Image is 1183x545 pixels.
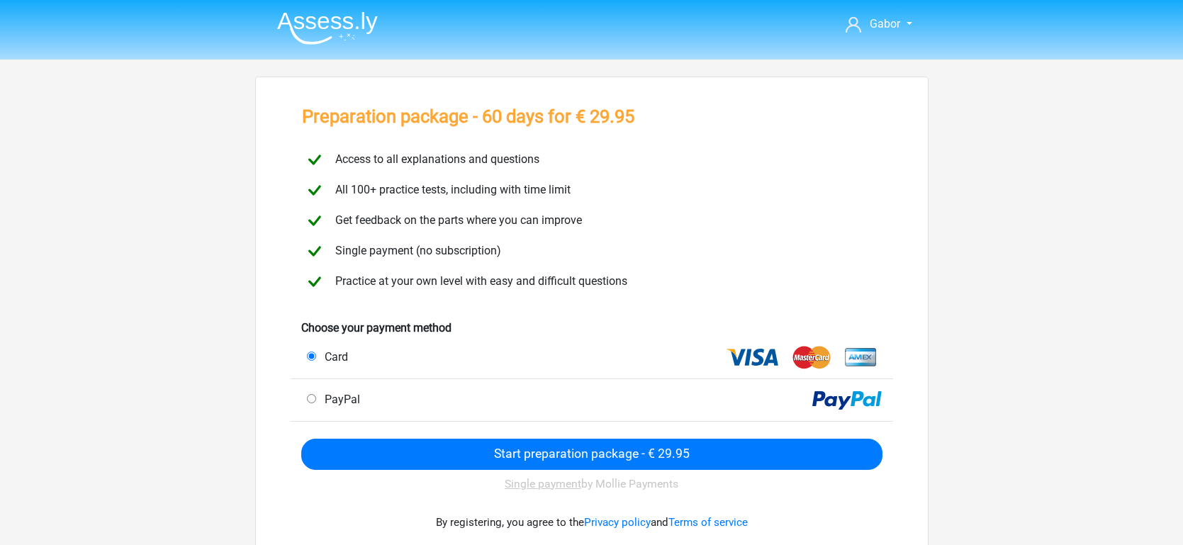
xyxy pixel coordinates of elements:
input: Start preparation package - € 29.95 [301,439,882,470]
u: Single payment [505,477,581,490]
img: checkmark [302,178,327,203]
span: Practice at your own level with easy and difficult questions [330,274,627,288]
span: All 100+ practice tests, including with time limit [330,183,571,196]
h3: Preparation package - 60 days for € 29.95 [302,106,634,128]
span: Single payment (no subscription) [330,244,501,257]
div: by Mollie Payments [301,470,882,498]
span: Access to all explanations and questions [330,152,539,166]
a: Terms of service [668,516,748,529]
img: checkmark [302,269,327,294]
b: Choose your payment method [301,321,452,335]
a: Privacy policy [584,516,651,529]
img: checkmark [302,147,327,172]
img: checkmark [302,239,327,264]
span: Card [319,350,348,364]
span: PayPal [319,393,360,406]
a: Gabor [840,16,917,33]
img: checkmark [302,208,327,233]
span: Get feedback on the parts where you can improve [330,213,582,227]
span: Gabor [870,17,900,30]
img: Assessly [277,11,378,45]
